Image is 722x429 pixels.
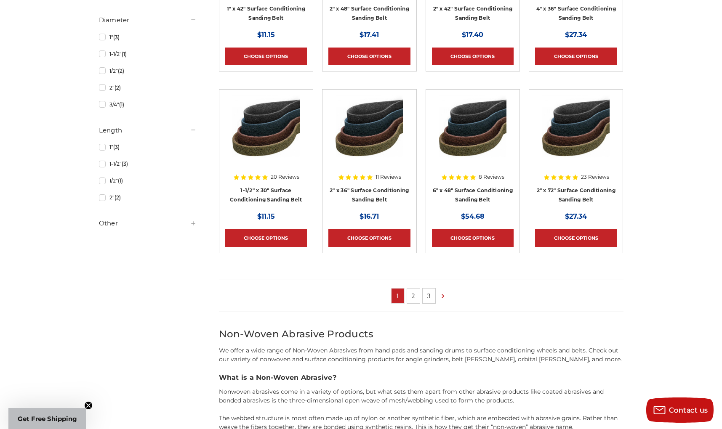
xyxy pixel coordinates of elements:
[328,95,410,177] a: 2"x36" Surface Conditioning Sanding Belts
[432,48,514,65] a: Choose Options
[225,48,307,65] a: Choose Options
[432,95,514,177] a: 6"x48" Surface Conditioning Sanding Belts
[99,156,197,171] a: 1-1/2"
[99,15,197,25] h5: Diameter
[113,144,120,150] span: (3)
[646,397,714,423] button: Contact us
[360,212,379,220] span: $16.71
[565,31,587,39] span: $27.34
[392,289,404,303] a: 1
[537,187,615,203] a: 2" x 72" Surface Conditioning Sanding Belt
[99,140,197,154] a: 1"
[84,401,93,410] button: Close teaser
[99,80,197,95] a: 2"
[8,408,86,429] div: Get Free ShippingClose teaser
[99,218,197,228] h5: Other
[118,68,124,74] span: (2)
[219,387,623,405] p: Nonwoven abrasives come in a variety of options, but what sets them apart from other abrasive pro...
[330,187,409,203] a: 2" x 36" Surface Conditioning Sanding Belt
[336,95,403,163] img: 2"x36" Surface Conditioning Sanding Belts
[439,95,506,163] img: 6"x48" Surface Conditioning Sanding Belts
[423,289,435,303] a: 3
[461,212,485,220] span: $54.68
[542,95,610,163] img: 2"x72" Surface Conditioning Sanding Belts
[360,31,379,39] span: $17.41
[535,95,617,177] a: 2"x72" Surface Conditioning Sanding Belts
[99,190,197,205] a: 2"
[115,194,121,201] span: (2)
[257,212,275,220] span: $11.15
[227,5,305,21] a: 1" x 42" Surface Conditioning Sanding Belt
[99,97,197,112] a: 3/4"
[257,31,275,39] span: $11.15
[328,48,410,65] a: Choose Options
[407,289,420,303] a: 2
[479,175,504,180] span: 8 Reviews
[535,48,617,65] a: Choose Options
[99,47,197,61] a: 1-1/2"
[18,415,77,423] span: Get Free Shipping
[535,229,617,247] a: Choose Options
[122,161,128,167] span: (3)
[99,125,197,135] h5: Length
[122,51,127,57] span: (1)
[219,327,623,342] h2: Non-Woven Abrasive Products
[118,177,123,184] span: (1)
[232,95,300,163] img: 1.5"x30" Surface Conditioning Sanding Belts
[119,101,124,108] span: (1)
[219,346,623,364] p: We offer a wide range of Non-Woven Abrasives from hand pads and sanding drums to surface conditio...
[433,187,513,203] a: 6" x 48" Surface Conditioning Sanding Belt
[225,95,307,177] a: 1.5"x30" Surface Conditioning Sanding Belts
[99,30,197,45] a: 1"
[565,212,587,220] span: $27.34
[330,5,409,21] a: 2" x 48" Surface Conditioning Sanding Belt
[433,5,512,21] a: 2" x 42" Surface Conditioning Sanding Belt
[113,34,120,40] span: (3)
[432,229,514,247] a: Choose Options
[536,5,616,21] a: 4" x 36" Surface Conditioning Sanding Belt
[225,229,307,247] a: Choose Options
[376,175,401,180] span: 11 Reviews
[219,373,623,383] h3: What is a Non-Woven Abrasive?
[271,175,299,180] span: 20 Reviews
[462,31,483,39] span: $17.40
[669,406,708,414] span: Contact us
[230,187,302,203] a: 1-1/2" x 30" Surface Conditioning Sanding Belt
[115,85,121,91] span: (2)
[328,229,410,247] a: Choose Options
[99,173,197,188] a: 1/2"
[99,64,197,78] a: 1/2"
[581,175,609,180] span: 23 Reviews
